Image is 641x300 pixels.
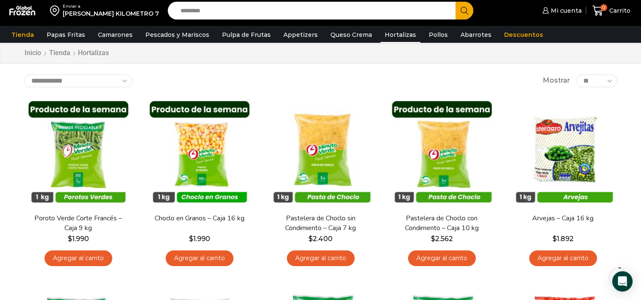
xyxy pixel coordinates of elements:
a: Pulpa de Frutas [218,27,275,43]
a: Agregar al carrito: “Pastelera de Choclo sin Condimiento - Caja 7 kg” [287,250,355,266]
a: Pastelera de Choclo sin Condimiento – Caja 7 kg [272,214,369,233]
a: Pescados y Mariscos [141,27,214,43]
h1: Hortalizas [78,49,109,57]
a: Agregar al carrito: “Pastelera de Choclo con Condimento - Caja 10 kg” [408,250,476,266]
span: $ [308,235,313,243]
button: Search button [455,2,473,19]
div: Open Intercom Messenger [612,271,633,292]
img: address-field-icon.svg [50,3,63,18]
a: Hortalizas [380,27,420,43]
a: Poroto Verde Corte Francés – Caja 9 kg [29,214,127,233]
a: Tienda [7,27,38,43]
a: Descuentos [500,27,547,43]
bdi: 1.990 [68,235,89,243]
a: Arvejas – Caja 16 kg [514,214,611,223]
span: $ [552,235,557,243]
span: $ [431,235,435,243]
span: 0 [600,4,607,11]
bdi: 2.562 [431,235,453,243]
a: Mi cuenta [540,2,582,19]
a: Choclo en Granos – Caja 16 kg [150,214,248,223]
span: $ [189,235,193,243]
a: Pollos [425,27,452,43]
bdi: 1.990 [189,235,210,243]
span: Mostrar [543,76,570,86]
a: Tienda [49,48,71,58]
a: Pastelera de Choclo con Condimento – Caja 10 kg [393,214,490,233]
span: $ [68,235,72,243]
a: Agregar al carrito: “Choclo en Granos - Caja 16 kg” [166,250,233,266]
a: Queso Crema [326,27,376,43]
a: 0 Carrito [590,1,633,21]
div: Enviar a [63,3,159,9]
span: Mi cuenta [549,6,582,15]
a: Inicio [24,48,42,58]
bdi: 2.400 [308,235,333,243]
span: Carrito [607,6,630,15]
a: Papas Fritas [42,27,89,43]
a: Abarrotes [456,27,496,43]
a: Camarones [94,27,137,43]
nav: Breadcrumb [24,48,109,58]
a: Agregar al carrito: “Poroto Verde Corte Francés - Caja 9 kg” [44,250,112,266]
div: [PERSON_NAME] KILOMETRO 7 [63,9,159,18]
a: Appetizers [279,27,322,43]
select: Pedido de la tienda [24,75,132,87]
a: Agregar al carrito: “Arvejas - Caja 16 kg” [529,250,597,266]
bdi: 1.892 [552,235,574,243]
